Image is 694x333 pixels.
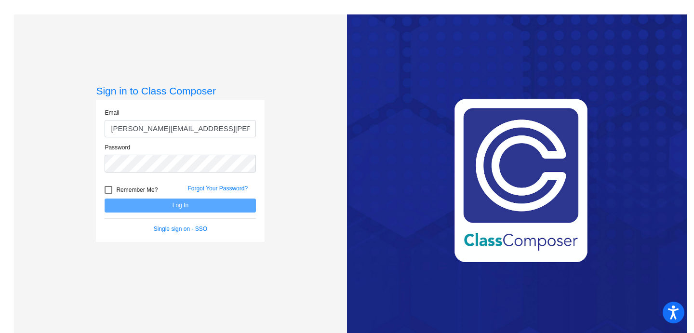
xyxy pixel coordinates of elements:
[96,85,265,97] h3: Sign in to Class Composer
[105,108,119,117] label: Email
[105,199,256,213] button: Log In
[187,185,248,192] a: Forgot Your Password?
[116,184,158,196] span: Remember Me?
[154,226,207,232] a: Single sign on - SSO
[105,143,130,152] label: Password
